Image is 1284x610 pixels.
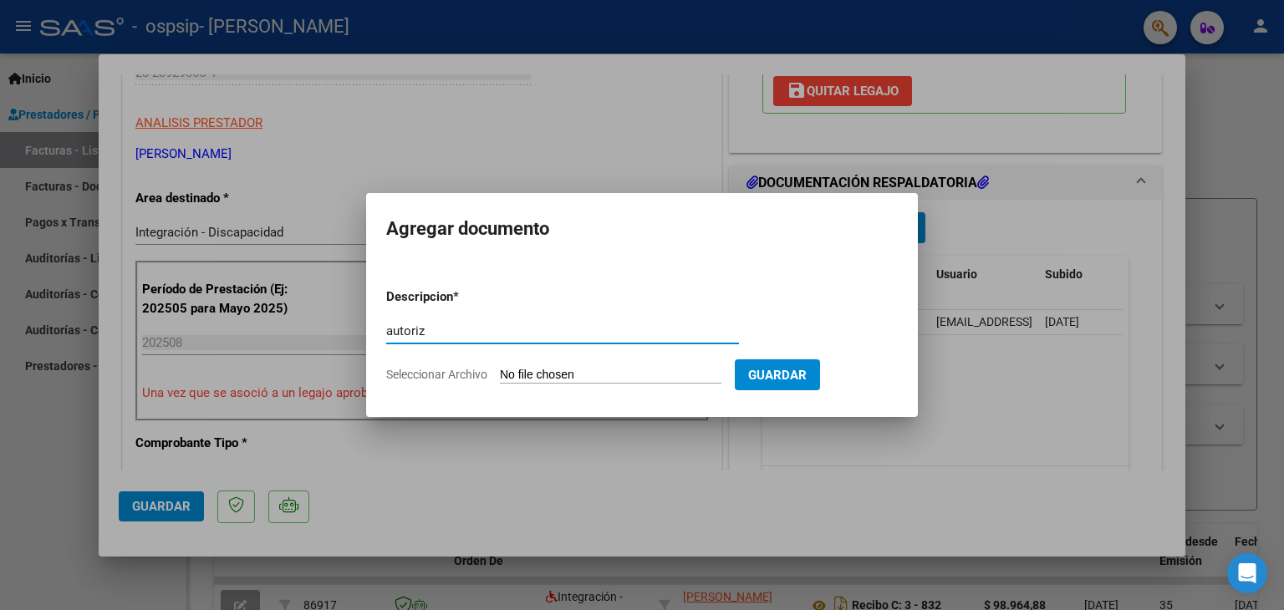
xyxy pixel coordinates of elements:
span: Seleccionar Archivo [386,368,487,381]
h2: Agregar documento [386,213,898,245]
span: Guardar [748,368,807,383]
div: Open Intercom Messenger [1227,553,1267,593]
p: Descripcion [386,287,540,307]
button: Guardar [735,359,820,390]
